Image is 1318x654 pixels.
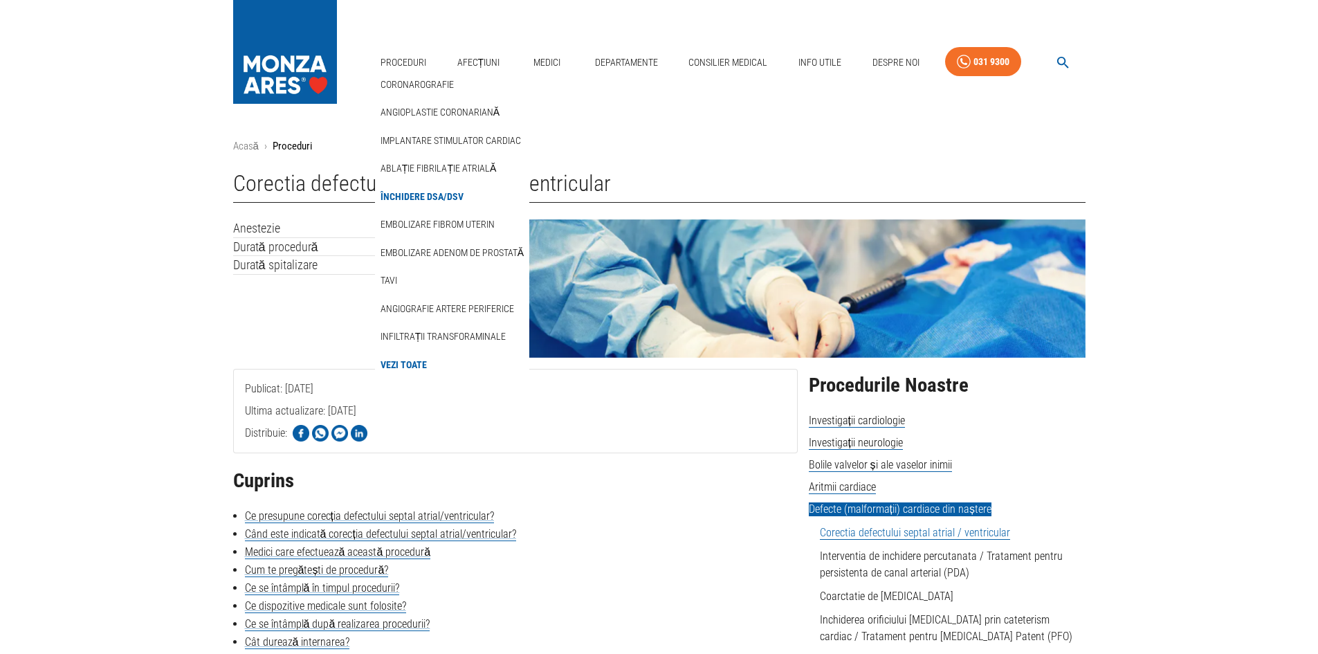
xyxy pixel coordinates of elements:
td: Durată procedură [233,237,379,256]
li: › [264,138,267,154]
a: Ce se întâmplă după realizarea procedurii? [245,617,430,631]
a: Proceduri [375,48,432,77]
a: Medici care efectuează această procedură [245,545,431,559]
p: Proceduri [273,138,312,154]
span: Ultima actualizare: [DATE] [245,404,356,473]
a: Cum te pregătești de procedură? [245,563,389,577]
div: Infiltrații transforaminale [375,323,529,351]
div: Coronarografie [375,71,529,99]
img: Tratament defect septal atrial | MONZA ARES [521,219,1086,358]
div: Închidere DSA/DSV [375,183,529,211]
span: Aritmii cardiace [809,480,876,494]
a: Despre Noi [867,48,925,77]
span: Publicat: [DATE] [245,382,313,451]
div: Angioplastie coronariană [375,98,529,127]
span: Investigații neurologie [809,436,903,450]
td: Durată spitalizare [233,256,379,275]
a: Medici [525,48,569,77]
a: Angioplastie coronariană [378,101,502,124]
a: Angiografie artere periferice [378,298,517,320]
div: Vezi Toate [375,351,529,379]
div: TAVI [375,266,529,295]
div: Embolizare adenom de prostată [375,239,529,267]
a: Departamente [589,48,663,77]
div: 031 9300 [973,53,1009,71]
a: Afecțiuni [452,48,506,77]
a: Coronarografie [378,73,457,96]
img: Share on Facebook [293,425,309,442]
p: Distribuie: [245,425,287,442]
img: Share on WhatsApp [312,425,329,442]
img: Share on Facebook Messenger [331,425,348,442]
div: Embolizare fibrom uterin [375,210,529,239]
span: Bolile valvelor și ale vaselor inimii [809,458,952,472]
a: Ce se întâmplă în timpul procedurii? [245,581,400,595]
a: TAVI [378,269,400,292]
a: Interventia de inchidere percutanata / Tratament pentru persistenta de canal arterial (PDA) [820,549,1063,579]
img: Share on LinkedIn [351,425,367,442]
a: Infiltrații transforaminale [378,325,509,348]
a: Închidere DSA/DSV [378,185,466,208]
a: Coarctatie de [MEDICAL_DATA] [820,590,953,603]
nav: secondary mailbox folders [375,71,529,379]
a: Când este indicată corecția defectului septal atrial/ventricular? [245,527,516,541]
div: Angiografie artere periferice [375,295,529,323]
td: Anestezie [233,219,379,237]
span: Defecte (malformații) cardiace din naștere [809,502,991,516]
a: Inchiderea orificiului [MEDICAL_DATA] prin cateterism cardiac / Tratament pentru [MEDICAL_DATA] P... [820,613,1072,643]
div: Implantare stimulator cardiac [375,127,529,155]
a: 031 9300 [945,47,1021,77]
a: Acasă [233,140,259,152]
h1: Corectia defectului septal atrial / ventricular [233,171,1086,203]
a: Embolizare fibrom uterin [378,213,497,236]
span: Investigații cardiologie [809,414,905,428]
h2: Cuprins [233,470,798,492]
a: Vezi Toate [378,354,430,376]
a: Implantare stimulator cardiac [378,129,524,152]
h2: Procedurile Noastre [809,374,1086,397]
a: Consilier Medical [683,48,773,77]
a: Embolizare adenom de prostată [378,242,527,264]
a: Cât durează internarea? [245,635,350,649]
a: Ce dispozitive medicale sunt folosite? [245,599,406,613]
nav: breadcrumb [233,138,1086,154]
a: Ce presupune corecția defectului septal atrial/ventricular? [245,509,494,523]
a: Ablație fibrilație atrială [378,157,499,180]
a: Corectia defectului septal atrial / ventricular [820,526,1010,540]
div: Ablație fibrilație atrială [375,154,529,183]
a: Info Utile [793,48,847,77]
